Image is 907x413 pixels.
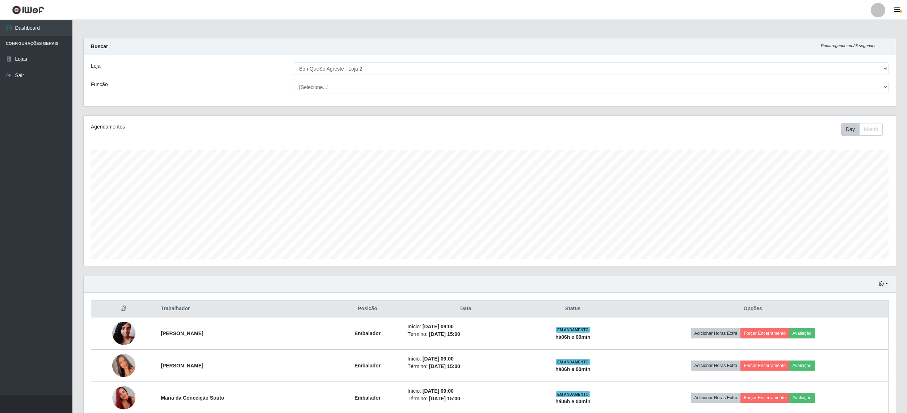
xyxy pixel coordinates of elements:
[617,300,888,317] th: Opções
[403,300,529,317] th: Data
[156,300,332,317] th: Trabalhador
[161,330,203,336] strong: [PERSON_NAME]
[408,387,524,395] li: Início:
[859,123,883,136] button: Month
[408,363,524,370] li: Término:
[528,300,617,317] th: Status
[161,395,224,401] strong: Maria da Conceição Souto
[112,345,135,386] img: 1751455620559.jpeg
[555,366,591,372] strong: há 06 h e 00 min
[429,363,460,369] time: [DATE] 15:00
[423,388,454,394] time: [DATE] 09:00
[408,355,524,363] li: Início:
[112,318,135,349] img: 1690803599468.jpeg
[740,393,789,403] button: Forçar Encerramento
[841,123,860,136] button: Day
[789,361,815,371] button: Avaliação
[429,331,460,337] time: [DATE] 15:00
[91,81,108,88] label: Função
[12,5,44,14] img: CoreUI Logo
[332,300,403,317] th: Posição
[555,334,591,340] strong: há 06 h e 00 min
[740,328,789,338] button: Forçar Encerramento
[423,356,454,362] time: [DATE] 09:00
[91,62,100,70] label: Loja
[429,396,460,401] time: [DATE] 15:00
[556,327,590,333] span: EM ANDAMENTO
[789,393,815,403] button: Avaliação
[161,363,203,368] strong: [PERSON_NAME]
[555,399,591,404] strong: há 06 h e 00 min
[423,324,454,329] time: [DATE] 09:00
[408,330,524,338] li: Término:
[556,359,590,365] span: EM ANDAMENTO
[691,328,740,338] button: Adicionar Horas Extra
[91,43,108,49] strong: Buscar
[841,123,883,136] div: First group
[354,330,381,336] strong: Embalador
[408,395,524,403] li: Término:
[354,363,381,368] strong: Embalador
[556,391,590,397] span: EM ANDAMENTO
[691,393,740,403] button: Adicionar Horas Extra
[740,361,789,371] button: Forçar Encerramento
[841,123,889,136] div: Toolbar with button groups
[408,323,524,330] li: Início:
[821,43,880,48] i: Recarregando em 28 segundos...
[91,123,417,131] div: Agendamentos
[789,328,815,338] button: Avaliação
[691,361,740,371] button: Adicionar Horas Extra
[354,395,381,401] strong: Embalador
